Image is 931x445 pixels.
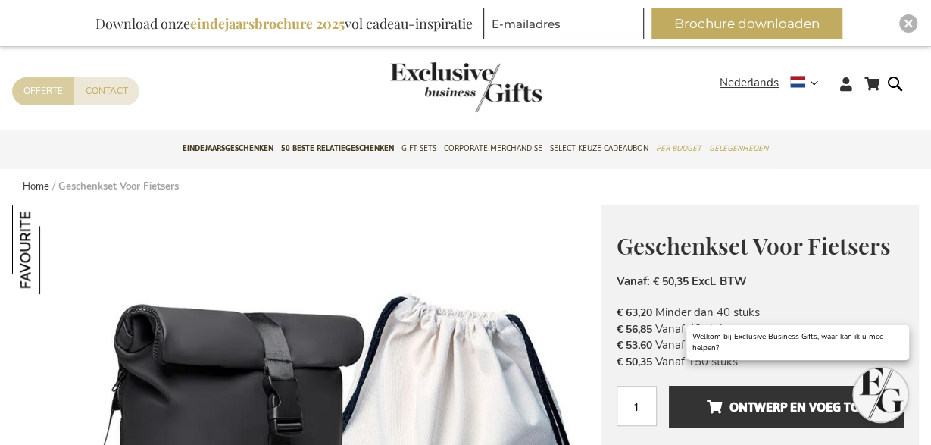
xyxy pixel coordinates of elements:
span: € 56,85 [617,322,652,337]
strong: Geschenkset Voor Fietsers [58,180,179,193]
form: marketing offers and promotions [483,8,648,44]
span: € 50,35 [653,274,689,289]
img: Close [904,19,913,28]
img: Geschenkset Voor Fietsers [12,205,101,294]
span: Corporate Merchandise [444,140,542,156]
span: Gelegenheden [709,140,768,156]
img: Exclusive Business gifts logo [390,62,542,112]
span: Geschenkset Voor Fietsers [617,230,891,261]
button: Brochure downloaden [651,8,842,39]
span: € 63,20 [617,306,652,320]
span: Eindejaarsgeschenken [183,140,273,156]
span: Vanaf: [617,274,650,289]
span: Nederlands [720,74,779,92]
b: eindejaarsbrochure 2025 [190,14,345,33]
span: € 50,35 [617,355,652,369]
input: Aantal [617,386,657,426]
span: Excl. BTW [692,274,747,289]
a: store logo [390,62,466,112]
span: € 53,60 [617,338,652,353]
input: E-mailadres [483,8,644,39]
div: Nederlands [720,74,828,92]
span: Ontwerp en voeg toe [706,395,866,419]
a: Contact [74,77,139,105]
li: Minder dan 40 stuks [617,305,904,321]
div: Close [899,14,917,33]
span: Gift Sets [401,140,436,156]
li: Vanaf 90 stuks [617,337,904,353]
div: Download onze vol cadeau-inspiratie [89,8,480,39]
button: Ontwerp en voeg toe [669,386,904,428]
li: Vanaf 40 stuks [617,321,904,337]
span: 50 beste relatiegeschenken [281,140,394,156]
li: Vanaf 150 stuks [617,354,904,370]
a: Offerte [12,77,74,105]
span: Per Budget [656,140,701,156]
span: Select Keuze Cadeaubon [550,140,648,156]
a: Home [23,180,49,193]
